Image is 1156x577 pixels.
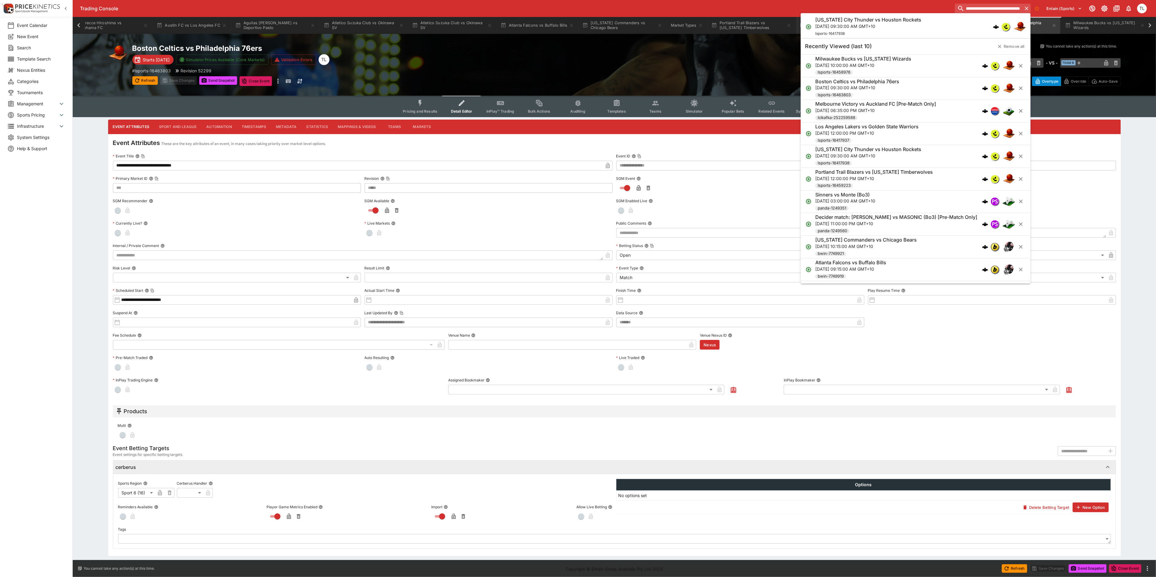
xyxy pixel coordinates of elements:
button: RevisionCopy To Clipboard [380,176,385,181]
p: These are the key attributes of an event, in many cases taking priority over market level options. [161,141,326,147]
p: [DATE] 09:30:00 AM GMT+10 [815,153,921,159]
p: [DATE] 06:35:00 PM GMT+10 [815,107,936,114]
p: SGM Enabled Live [616,198,648,203]
div: pandascore [991,220,999,229]
span: lsports-16459223 [815,183,853,189]
h6: - VS - [1046,60,1058,66]
button: Import [444,505,448,509]
span: panda-1249351 [815,206,849,212]
button: Nexus [700,340,720,350]
h6: Los Angeles Lakers vs Golden State Warriors [815,124,919,130]
div: Start From [1032,77,1121,86]
img: logo-cerberus.svg [982,176,988,182]
button: Copy To Clipboard [150,288,154,293]
button: Austin FC vs Los Angeles FC [153,17,230,34]
button: Copy To Clipboard [154,176,159,181]
svg: Open [806,85,812,91]
p: Data Source [616,310,638,315]
span: Related Events [759,109,785,114]
span: Event Calendar [17,22,65,28]
p: Copy To Clipboard [132,68,171,74]
div: Trent Lewis [1137,4,1147,13]
button: Teams [381,120,408,134]
span: System Controls [796,109,826,114]
button: Cerberus Handler [209,481,213,486]
img: basketball.png [1003,82,1015,94]
button: InPlay Trading Engine [154,378,158,382]
p: Revision 52299 [181,68,212,74]
button: Data Source [639,311,643,315]
button: Auto-Save [1089,77,1121,86]
span: Template Search [17,56,65,62]
p: Actual Start Time [365,288,395,293]
button: Market Types [667,17,707,34]
img: bwin.png [991,265,999,273]
button: Assign to Me [1064,385,1075,396]
button: Sport and League [154,120,201,134]
div: Trading Console [80,5,952,12]
button: Copy To Clipboard [650,244,654,248]
div: Open [616,250,855,260]
span: New Event [17,33,65,40]
img: american_football.png [1003,263,1015,275]
p: Pre-Match Traded [113,355,148,360]
button: Fee Schedule [137,333,142,338]
img: Sportsbook Management [15,10,48,13]
img: bwin.png [991,243,999,251]
button: Send Snapshot [1069,564,1107,573]
img: lsports.jpeg [991,152,999,160]
span: Bulk Actions [528,109,550,114]
button: InPlay Bookmaker [816,378,821,382]
svg: Open [806,244,812,250]
button: more [274,76,282,86]
p: Overtype [1042,78,1058,84]
button: SGM Enabled Live [649,199,653,203]
img: esports.png [1003,196,1015,208]
h6: Atlanta Falcons vs Buffalo Bills [815,259,886,266]
img: logo-cerberus.svg [982,131,988,137]
span: panda-1249560 [815,228,850,234]
div: cerberus [982,266,988,272]
img: logo-cerberus.svg [982,108,988,114]
img: american_football.png [1003,241,1015,253]
img: PriceKinetics [15,4,60,9]
span: Infrastructure [17,123,58,129]
div: lsports [991,130,999,138]
button: Trent Lewis [1135,2,1149,15]
h6: Milwaukee Bucks vs [US_STATE] Wizards [815,56,911,62]
button: Reminders Available [154,505,158,509]
button: Assign to Me [728,385,739,396]
span: Team B [1062,60,1076,65]
button: Overtype [1032,77,1061,86]
img: PriceKinetics Logo [2,2,14,15]
p: Risk Level [113,265,131,271]
svg: Open [806,153,812,159]
img: lsports.jpeg [1002,23,1010,31]
p: Result Limit [365,265,385,271]
p: [DATE] 09:30:00 AM GMT+10 [815,23,921,29]
h6: Sinners vs Monte (Bo3) [815,192,870,198]
span: lsports-16463803 [815,92,853,98]
span: Templates [608,109,626,114]
p: Import [431,504,442,509]
span: Detail Editor [451,109,472,114]
p: Venue Name [448,333,470,338]
button: Player Game Metrics Enabled [319,505,323,509]
button: Mappings & Videos [333,120,381,134]
div: cerberus [982,176,988,182]
button: Send Snapshot [199,76,237,85]
p: Player Game Metrics Enabled [267,504,317,509]
span: Pricing and Results [403,109,437,114]
div: bwin [991,265,999,274]
p: [DATE] 10:15:00 AM GMT+10 [815,243,917,249]
h6: Melbourne Victory vs Auckland FC [Pre-Match Only] [815,101,936,107]
h2: Copy To Clipboard [132,44,627,53]
p: [DATE] 12:00:00 PM GMT+10 [815,175,933,182]
img: logo-cerberus.svg [982,244,988,250]
input: search [955,4,1022,13]
button: Last Updated ByCopy To Clipboard [394,311,398,315]
span: lsports-16417938 [815,160,852,166]
div: cerberus [982,153,988,159]
button: Actual Start Time [396,288,400,293]
button: Delete Betting Target [1019,503,1073,512]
